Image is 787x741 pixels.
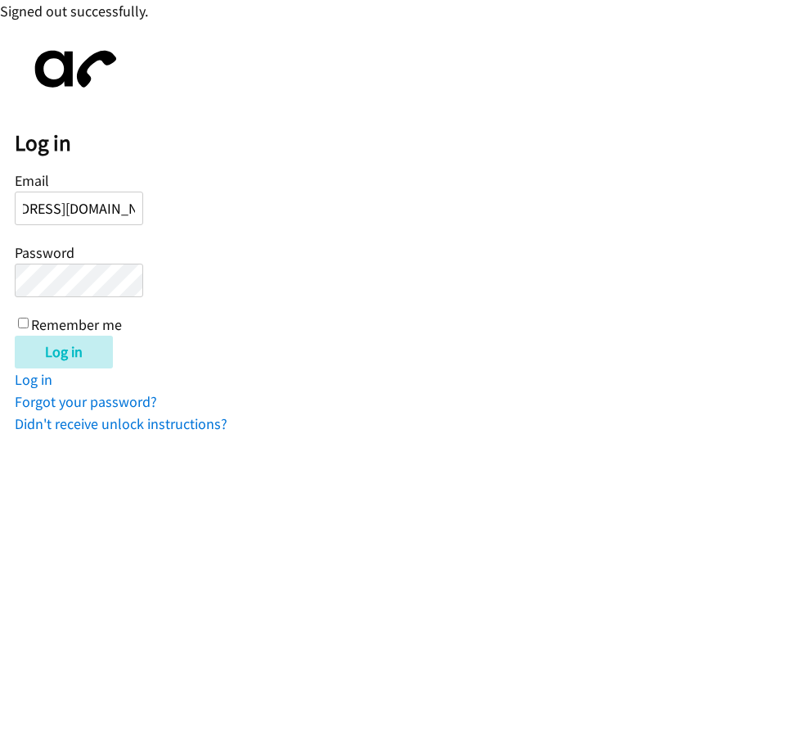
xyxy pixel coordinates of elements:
img: aphone-8a226864a2ddd6a5e75d1ebefc011f4aa8f32683c2d82f3fb0802fe031f96514.svg [15,37,129,102]
label: Email [15,171,49,190]
a: Forgot your password? [15,392,157,411]
label: Remember me [31,315,122,334]
h2: Log in [15,129,787,157]
input: Log in [15,336,113,368]
a: Didn't receive unlock instructions? [15,414,227,433]
a: Log in [15,370,52,389]
label: Password [15,243,74,262]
